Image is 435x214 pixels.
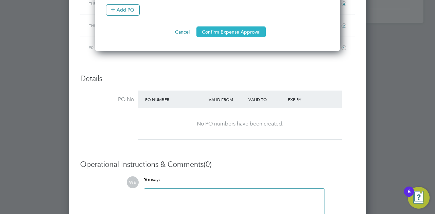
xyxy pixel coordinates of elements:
[342,45,346,50] i: 1
[407,192,411,200] div: 6
[342,23,346,28] i: 2
[247,93,286,105] div: Valid To
[80,96,134,103] label: PO No
[144,177,152,182] span: You
[408,187,430,209] button: Open Resource Center, 6 new notifications
[286,93,326,105] div: Expiry
[80,74,355,84] h3: Details
[170,26,195,37] button: Cancel
[144,176,325,188] div: say:
[342,1,346,6] i: 4
[143,93,207,105] div: PO Number
[80,160,355,170] h3: Operational Instructions & Comments
[89,1,96,6] span: Tue
[106,4,140,15] button: Add PO
[145,120,335,128] div: No PO numbers have been created.
[89,45,94,50] span: Fri
[89,23,97,28] span: Thu
[207,93,247,105] div: Valid From
[204,160,212,169] span: (0)
[127,176,139,188] span: WE
[196,26,266,37] button: Confirm Expense Approval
